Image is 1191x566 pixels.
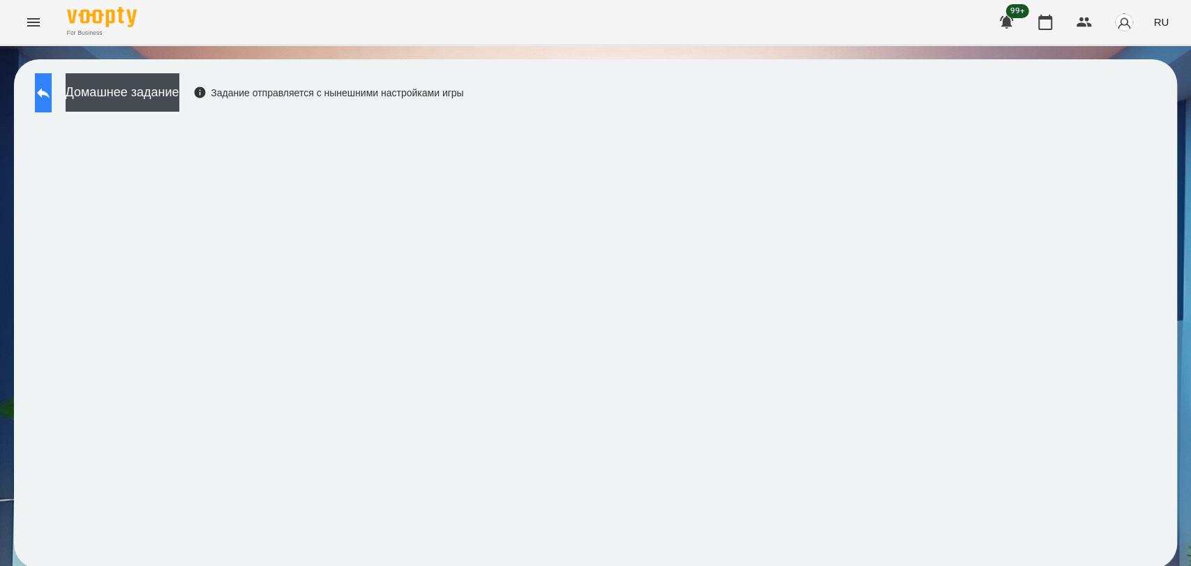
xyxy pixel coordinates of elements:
[67,7,137,27] img: Voopty Logo
[17,6,50,39] button: Menu
[1114,13,1134,32] img: avatar_s.png
[1006,4,1029,18] span: 99+
[66,73,179,112] button: Домашнее задание
[67,29,137,38] span: For Business
[1153,15,1169,29] span: RU
[1148,9,1174,35] button: RU
[193,86,464,100] div: Задание отправляется с нынешними настройками игры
